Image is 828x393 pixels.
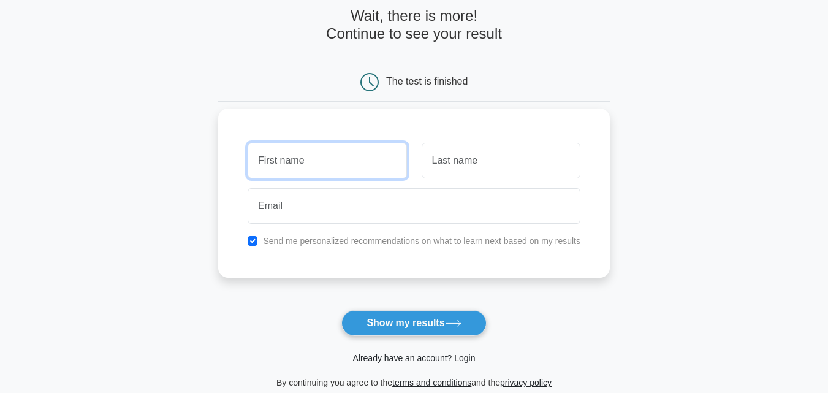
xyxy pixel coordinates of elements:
[248,188,580,224] input: Email
[341,310,486,336] button: Show my results
[392,378,471,387] a: terms and conditions
[248,143,406,178] input: First name
[386,76,468,86] div: The test is finished
[422,143,580,178] input: Last name
[218,7,610,43] h4: Wait, there is more! Continue to see your result
[211,375,617,390] div: By continuing you agree to the and the
[352,353,475,363] a: Already have an account? Login
[500,378,552,387] a: privacy policy
[263,236,580,246] label: Send me personalized recommendations on what to learn next based on my results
